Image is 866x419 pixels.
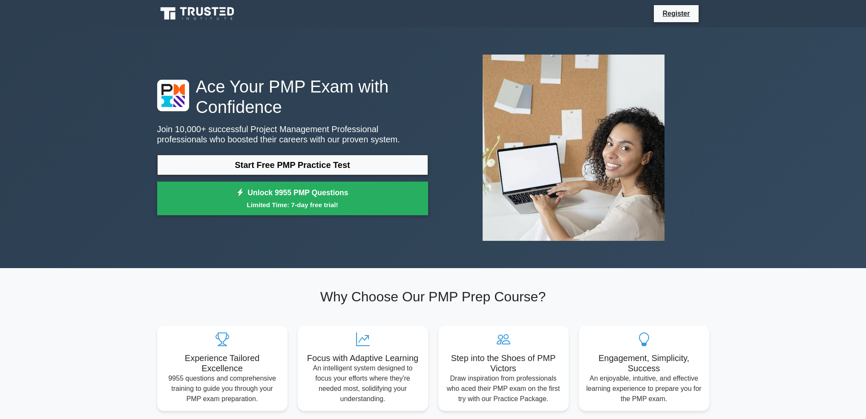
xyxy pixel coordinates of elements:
p: Draw inspiration from professionals who aced their PMP exam on the first try with our Practice Pa... [445,373,562,404]
p: Join 10,000+ successful Project Management Professional professionals who boosted their careers w... [157,124,428,144]
small: Limited Time: 7-day free trial! [168,200,417,210]
a: Unlock 9955 PMP QuestionsLimited Time: 7-day free trial! [157,182,428,216]
h2: Why Choose Our PMP Prep Course? [157,289,709,305]
p: 9955 questions and comprehensive training to guide you through your PMP exam preparation. [164,373,281,404]
h5: Focus with Adaptive Learning [305,353,421,363]
p: An enjoyable, intuitive, and effective learning experience to prepare you for the PMP exam. [586,373,702,404]
h5: Step into the Shoes of PMP Victors [445,353,562,373]
a: Start Free PMP Practice Test [157,155,428,175]
h1: Ace Your PMP Exam with Confidence [157,76,428,117]
h5: Engagement, Simplicity, Success [586,353,702,373]
p: An intelligent system designed to focus your efforts where they're needed most, solidifying your ... [305,363,421,404]
h5: Experience Tailored Excellence [164,353,281,373]
a: Register [657,8,695,19]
